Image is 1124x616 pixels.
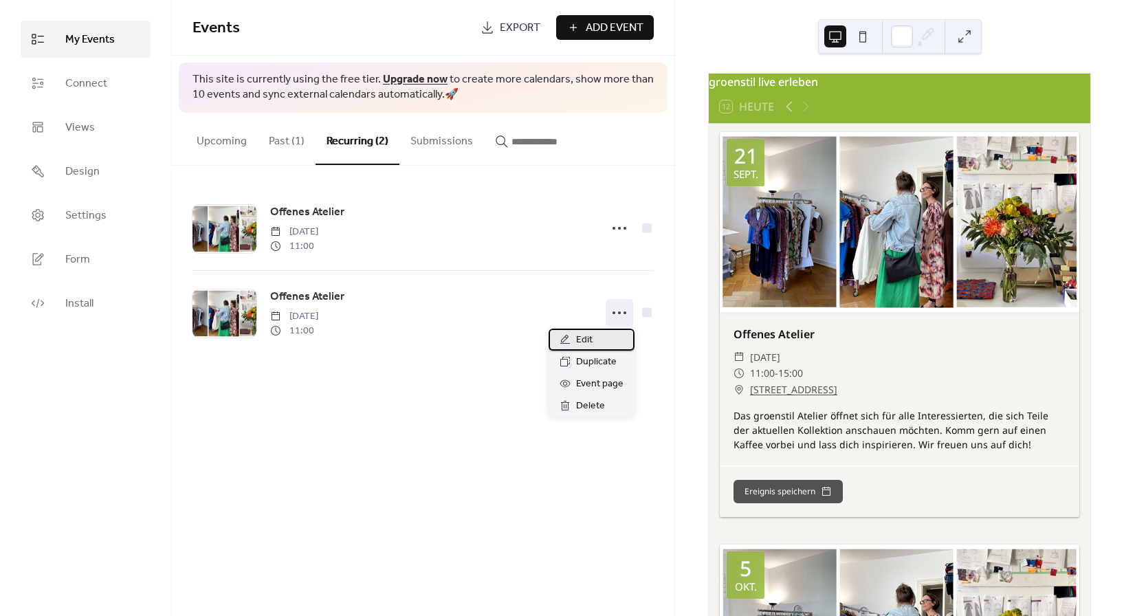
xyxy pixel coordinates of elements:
span: This site is currently using the free tier. to create more calendars, show more than 10 events an... [192,72,654,103]
span: [DATE] [270,225,318,239]
span: 11:00 [270,239,318,254]
span: Connect [65,76,107,92]
span: Form [65,252,90,268]
div: Offenes Atelier [720,326,1079,342]
a: My Events [21,21,151,58]
button: Past (1) [258,113,316,164]
div: 21 [734,146,758,166]
a: Settings [21,197,151,234]
div: Okt. [735,582,757,592]
span: Settings [65,208,107,224]
span: Add Event [586,20,643,36]
a: Export [470,15,551,40]
span: Design [65,164,100,180]
span: Install [65,296,93,312]
button: Recurring (2) [316,113,399,165]
span: 15:00 [778,365,803,382]
span: Events [192,13,240,43]
a: Form [21,241,151,278]
a: [STREET_ADDRESS] [750,382,837,398]
span: [DATE] [750,349,780,366]
span: Offenes Atelier [270,289,344,305]
div: ​ [734,349,745,366]
span: Export [500,20,540,36]
div: Sept. [734,169,758,179]
div: 5 [740,558,751,579]
span: 11:00 [750,365,775,382]
div: groenstil live erleben [709,74,1090,90]
span: Edit [576,332,593,349]
div: Das groenstil Atelier öffnet sich für alle Interessierten, die sich Teile der aktuellen Kollektio... [720,408,1079,452]
a: Offenes Atelier [270,288,344,306]
span: Delete [576,398,605,415]
span: [DATE] [270,309,318,324]
button: Upcoming [186,113,258,164]
button: Add Event [556,15,654,40]
div: ​ [734,382,745,398]
a: Connect [21,65,151,102]
a: Upgrade now [383,69,448,90]
span: - [775,365,778,382]
span: My Events [65,32,115,48]
span: Event page [576,376,624,393]
span: Views [65,120,95,136]
div: ​ [734,365,745,382]
a: Offenes Atelier [270,203,344,221]
a: Views [21,109,151,146]
span: 11:00 [270,324,318,338]
a: Design [21,153,151,190]
button: Submissions [399,113,484,164]
button: Ereignis speichern [734,480,843,503]
a: Install [21,285,151,322]
span: Duplicate [576,354,617,371]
